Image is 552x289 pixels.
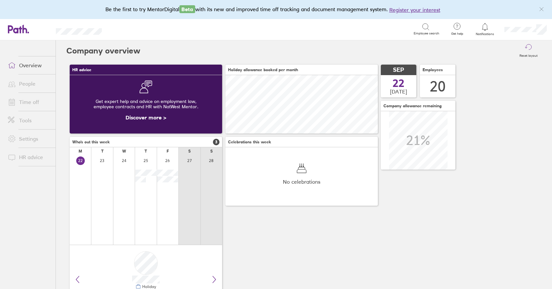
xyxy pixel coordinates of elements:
a: People [3,77,56,90]
div: 20 [430,78,446,95]
a: Settings [3,132,56,145]
button: Reset layout [516,40,541,61]
div: T [145,149,147,154]
span: Notifications [474,32,496,36]
div: Holiday [141,284,156,289]
span: Celebrations this week [228,140,271,144]
span: Holiday allowance booked per month [228,68,298,72]
button: Register your interest [389,6,440,14]
a: Tools [3,114,56,127]
span: No celebrations [283,179,320,185]
div: T [101,149,103,154]
h2: Company overview [66,40,140,61]
a: Discover more > [126,114,166,121]
div: M [79,149,82,154]
div: Get expert help and advice on employment law, employee contracts and HR with NatWest Mentor. [75,93,217,114]
span: SEP [393,67,404,73]
label: Reset layout [516,52,541,58]
span: HR advice [72,68,91,72]
span: Employee search [414,31,439,35]
div: Search [120,26,136,32]
a: HR advice [3,151,56,164]
span: 22 [393,78,404,89]
div: W [122,149,126,154]
a: Time off [3,95,56,109]
span: [DATE] [390,89,407,94]
span: Who's out this week [72,140,110,144]
span: Company allowance remaining [383,104,442,108]
div: Be the first to try MentorDigital with its new and improved time off tracking and document manage... [105,5,447,14]
a: Notifications [474,22,496,36]
div: F [167,149,169,154]
span: Get help [447,32,468,36]
div: S [188,149,191,154]
a: Overview [3,59,56,72]
span: Beta [179,5,195,13]
span: Employees [423,68,443,72]
div: S [210,149,213,154]
span: 3 [213,139,219,145]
